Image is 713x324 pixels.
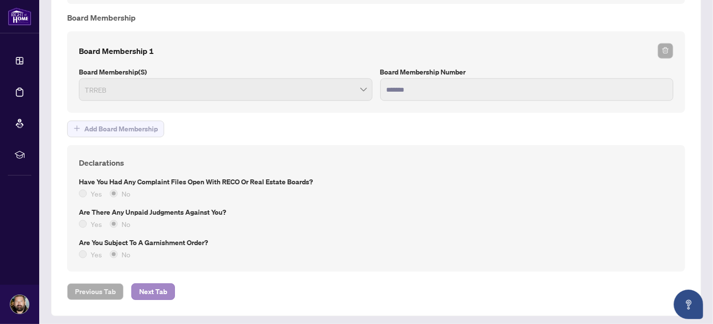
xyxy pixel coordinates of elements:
button: Add Board Membership [67,121,164,137]
label: Have you had any complaint files open with RECO or Real Estate Boards? [79,176,673,187]
button: Next Tab [131,283,175,300]
span: Next Tab [139,284,167,299]
h4: Declarations [79,157,673,169]
span: TRREB [85,80,367,99]
button: Previous Tab [67,283,123,300]
h4: Board Membership [67,12,685,24]
span: Yes [87,249,106,260]
img: logo [8,7,31,25]
img: Profile Icon [10,295,29,314]
button: Open asap [674,290,703,319]
span: No [118,219,134,229]
span: Yes [87,219,106,229]
label: Board Membership(s) [79,67,372,77]
label: Board Membership Number [380,67,674,77]
span: No [118,249,134,260]
h4: Board Membership 1 [79,45,154,57]
label: Are there any unpaid judgments against you? [79,207,673,218]
span: Yes [87,188,106,199]
label: Are you subject to a Garnishment Order? [79,237,673,248]
span: No [118,188,134,199]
